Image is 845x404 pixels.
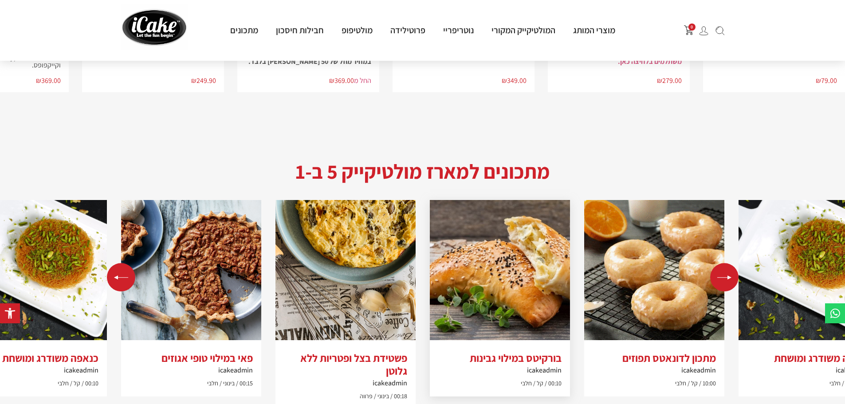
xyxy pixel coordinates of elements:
[381,24,434,36] a: פרוטילידה
[245,75,371,86] p: החל מ
[284,352,407,377] h3: פשטידת בצל ופטריות ללא גלוטן
[390,392,407,400] span: 00:18
[688,379,698,387] span: קל
[675,379,686,387] span: חלבי
[688,24,696,31] span: 0
[107,156,739,187] h2: מתכונים למארז מולטיקייק 5 ב-1
[121,200,261,396] div: 4 / 5
[374,392,389,400] span: בינוני
[684,25,694,35] button: פתח עגלת קניות צדדית
[438,352,562,365] h3: בורקיטס במילוי גבינות
[657,76,682,85] bdi: 279.00
[130,366,253,374] h6: icakeadmin
[593,366,716,374] h6: icakeadmin
[502,76,527,85] bdi: 349.00
[684,25,694,35] img: shopping-cart.png
[36,76,61,85] bdi: 369.00
[329,76,354,85] bdi: 369.00
[107,263,135,291] div: Previous slide
[70,379,80,387] span: קל
[502,76,507,85] span: ₪
[207,379,218,387] span: חלבי
[521,379,532,387] span: חלבי
[434,24,483,36] a: נוטריפריי
[430,200,570,340] img: %D7%91%D7%95%D7%A8%D7%A7%D7%A1.jpg
[58,379,69,387] span: חלבי
[329,76,334,85] span: ₪
[816,76,837,85] bdi: 79.00
[829,379,841,387] span: חלבי
[533,379,543,387] span: קל
[430,333,570,396] a: בורקיטס במילוי גבינותicakeadmin00:10 קל חלבי
[121,200,261,340] img: black-bottom-walnut-pie-FT-RECIPE1118_0.jpg
[121,333,261,396] a: פאי במילוי טופי אגוזיםicakeadmin00:15 בינוני חלבי
[275,200,416,340] img: IMG_0494-scaled.jpg
[584,333,724,396] a: מתכון לדונאטס תפוזיםicakeadmin10:00 קל חלבי
[545,379,562,387] span: 00:10
[36,76,41,85] span: ₪
[699,379,716,387] span: 10:00
[191,76,216,85] bdi: 249.90
[564,24,624,36] a: מוצרי המותג
[191,76,197,85] span: ₪
[284,379,407,387] h6: icakeadmin
[438,366,562,374] h6: icakeadmin
[236,379,253,387] span: 00:15
[584,200,724,340] img: Screenshot-2023-02-09-152602.gif
[333,24,381,36] a: מולטיפופ
[430,200,570,396] div: 2 / 5
[483,24,564,36] a: המולטיקייק המקורי
[221,24,267,36] a: מתכונים
[360,392,373,400] span: פרווה
[220,379,235,387] span: בינוני
[584,200,724,396] div: 1 / 5
[657,76,662,85] span: ₪
[267,24,333,36] a: חבילות חיסכון
[816,76,821,85] span: ₪
[593,352,716,365] h3: מתכון לדונאטס תפוזים
[710,263,739,291] div: Next slide
[245,37,371,65] p: המולטיקייק פלוס המקורי הכולל 4 פלטות במארז: וופל בלגי, [PERSON_NAME], מאפינס וקייקפופס.
[130,352,253,365] h3: פאי במילוי טופי אגוזים
[82,379,98,387] span: 00:10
